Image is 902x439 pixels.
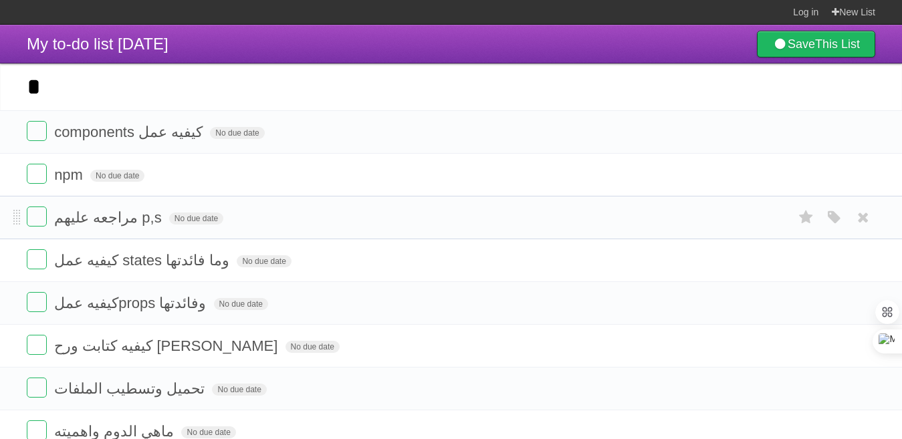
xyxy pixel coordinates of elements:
span: No due date [90,170,144,182]
label: Done [27,292,47,312]
label: Done [27,335,47,355]
span: No due date [237,255,291,267]
a: SaveThis List [757,31,875,57]
span: No due date [286,341,340,353]
span: مراجعه عليهم p,s [54,209,165,226]
label: Done [27,121,47,141]
span: تحميل وتسطيب الملفات [54,380,208,397]
span: كيفيه كتابت ورح [PERSON_NAME] [54,337,281,354]
b: This List [815,37,860,51]
span: My to-do list [DATE] [27,35,168,53]
label: Done [27,164,47,184]
label: Star task [794,206,819,229]
span: No due date [181,426,235,438]
span: كيفيه عمل states وما فائدتها [54,252,233,269]
span: No due date [212,384,266,396]
span: No due date [210,127,264,139]
label: Done [27,378,47,398]
span: كيفيه عملprops وفائدتها [54,295,209,311]
span: npm [54,166,86,183]
span: No due date [169,212,223,225]
label: Done [27,206,47,227]
span: No due date [214,298,268,310]
label: Done [27,249,47,269]
span: components كيفيه عمل [54,124,206,140]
